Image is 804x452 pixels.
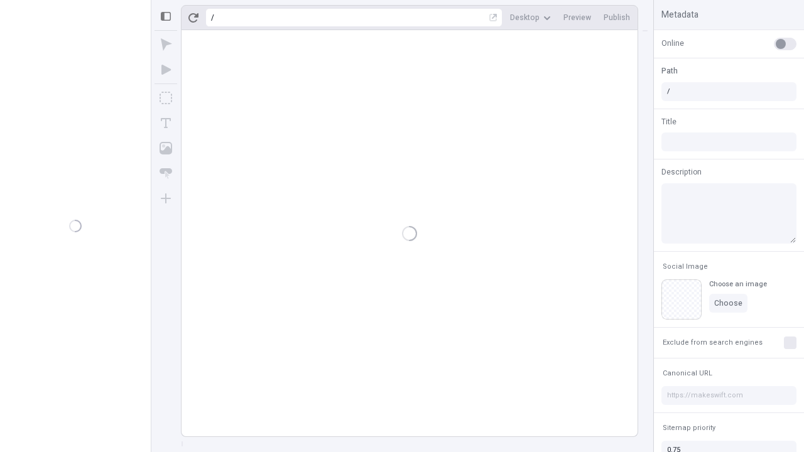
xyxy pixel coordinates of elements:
span: Social Image [663,262,708,271]
button: Sitemap priority [660,421,718,436]
span: Publish [604,13,630,23]
span: Choose [714,298,742,308]
span: Title [661,116,676,127]
button: Button [155,162,177,185]
span: Sitemap priority [663,423,715,433]
div: Choose an image [709,279,767,289]
div: / [211,13,214,23]
button: Publish [599,8,635,27]
button: Text [155,112,177,134]
input: https://makeswift.com [661,386,796,405]
button: Image [155,137,177,159]
span: Path [661,65,678,77]
button: Choose [709,294,747,313]
button: Preview [558,8,596,27]
button: Canonical URL [660,366,715,381]
span: Description [661,166,702,178]
span: Preview [563,13,591,23]
span: Canonical URL [663,369,712,378]
span: Online [661,38,684,49]
span: Exclude from search engines [663,338,763,347]
button: Desktop [505,8,556,27]
span: Desktop [510,13,540,23]
button: Box [155,87,177,109]
button: Social Image [660,259,710,274]
button: Exclude from search engines [660,335,765,350]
